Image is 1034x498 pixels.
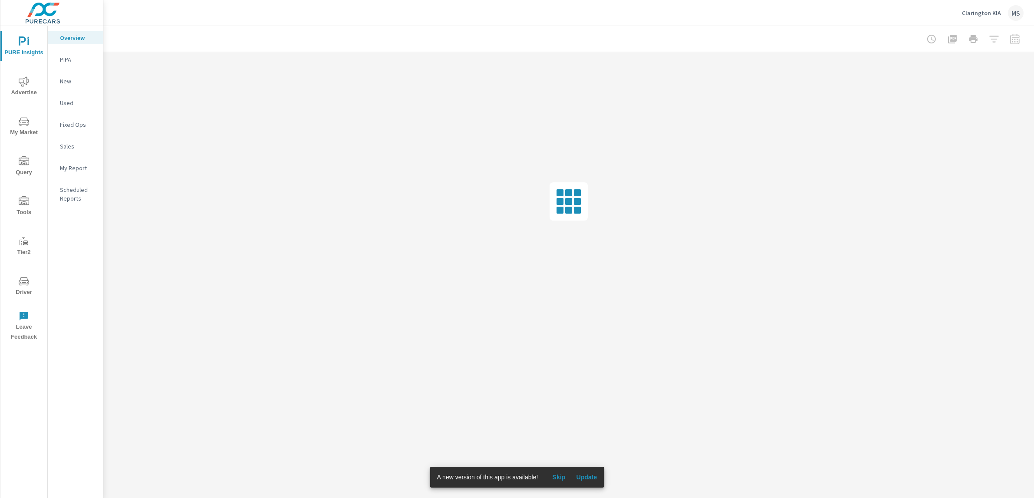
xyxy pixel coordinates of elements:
[60,77,96,86] p: New
[60,99,96,107] p: Used
[48,183,103,205] div: Scheduled Reports
[3,156,45,178] span: Query
[60,164,96,172] p: My Report
[3,196,45,218] span: Tools
[48,96,103,109] div: Used
[3,236,45,257] span: Tier2
[576,473,597,481] span: Update
[3,276,45,297] span: Driver
[48,162,103,175] div: My Report
[437,474,538,481] span: A new version of this app is available!
[60,120,96,129] p: Fixed Ops
[48,140,103,153] div: Sales
[0,26,47,346] div: nav menu
[3,76,45,98] span: Advertise
[3,116,45,138] span: My Market
[3,311,45,342] span: Leave Feedback
[1008,5,1024,21] div: MS
[60,142,96,151] p: Sales
[48,31,103,44] div: Overview
[3,36,45,58] span: PURE Insights
[548,473,569,481] span: Skip
[48,75,103,88] div: New
[545,470,573,484] button: Skip
[573,470,600,484] button: Update
[48,53,103,66] div: PIPA
[60,55,96,64] p: PIPA
[60,33,96,42] p: Overview
[962,9,1001,17] p: Clarington KIA
[48,118,103,131] div: Fixed Ops
[60,185,96,203] p: Scheduled Reports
